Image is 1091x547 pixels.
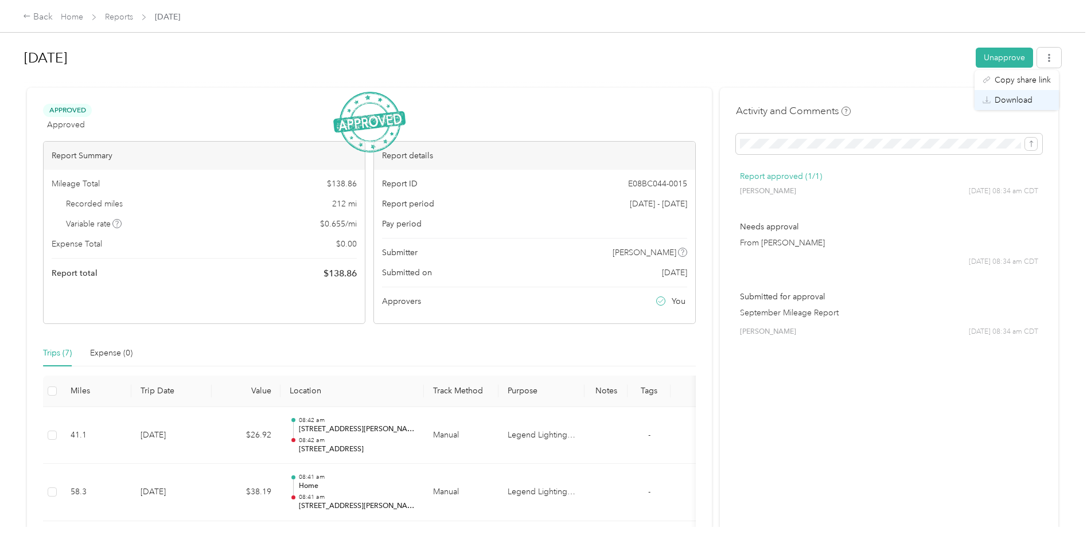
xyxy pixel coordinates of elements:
span: [DATE] 08:34 am CDT [969,327,1038,337]
span: $ 138.86 [324,267,357,280]
span: $ 0.00 [336,238,357,250]
span: Approved [47,119,85,131]
span: - [648,487,650,497]
h4: Activity and Comments [736,104,851,118]
th: Trip Date [131,376,212,407]
th: Notes [585,376,628,407]
span: Copy share link [995,74,1051,86]
td: Manual [424,407,498,464]
button: Unapprove [976,48,1033,68]
span: [PERSON_NAME] [613,247,676,259]
span: [DATE] [662,267,687,279]
span: Mileage Total [52,178,100,190]
p: [STREET_ADDRESS][PERSON_NAME] [299,424,415,435]
p: 08:41 am [299,493,415,501]
img: ApprovedStamp [333,92,406,153]
td: Manual [424,464,498,521]
span: Report total [52,267,98,279]
div: Report Summary [44,142,365,170]
span: [DATE] 08:34 am CDT [969,257,1038,267]
p: September Mileage Report [740,307,1038,319]
p: 08:41 am [299,473,415,481]
span: Submitted on [382,267,432,279]
td: $38.19 [212,464,280,521]
td: 58.3 [61,464,131,521]
div: Report details [374,142,695,170]
th: Miles [61,376,131,407]
th: Location [280,376,424,407]
span: 212 mi [332,198,357,210]
a: Home [61,12,83,22]
div: Expense (0) [90,347,133,360]
span: Variable rate [66,218,122,230]
div: Trips (7) [43,347,72,360]
span: Report period [382,198,434,210]
p: [STREET_ADDRESS] [299,444,415,455]
span: Approvers [382,295,421,307]
span: Pay period [382,218,422,230]
span: Download [995,94,1032,106]
td: Legend Lighting Inc. [498,464,585,521]
td: [DATE] [131,407,212,464]
span: Expense Total [52,238,102,250]
a: Reports [105,12,133,22]
span: [DATE] - [DATE] [630,198,687,210]
p: Report approved (1/1) [740,170,1038,182]
span: [PERSON_NAME] [740,186,796,197]
span: [PERSON_NAME] [740,327,796,337]
span: $ 138.86 [327,178,357,190]
th: Tags [628,376,671,407]
p: Submitted for approval [740,291,1038,303]
p: [STREET_ADDRESS][PERSON_NAME] [299,501,415,511]
td: $26.92 [212,407,280,464]
span: Approved [43,104,92,117]
span: Report ID [382,178,418,190]
th: Value [212,376,280,407]
h1: Sep 2025 [24,44,968,72]
span: - [648,430,650,440]
span: [DATE] [155,11,180,23]
span: Submitter [382,247,418,259]
td: [DATE] [131,464,212,521]
th: Purpose [498,376,585,407]
p: Needs approval [740,221,1038,233]
p: 08:42 am [299,416,415,424]
span: E08BC044-0015 [628,178,687,190]
p: 08:42 am [299,436,415,444]
p: From [PERSON_NAME] [740,237,1038,249]
iframe: Everlance-gr Chat Button Frame [1027,483,1091,547]
span: You [672,295,685,307]
th: Track Method [424,376,498,407]
span: $ 0.655 / mi [320,218,357,230]
span: [DATE] 08:34 am CDT [969,186,1038,197]
span: Recorded miles [66,198,123,210]
td: 41.1 [61,407,131,464]
p: Home [299,481,415,491]
div: Back [23,10,53,24]
td: Legend Lighting Inc. [498,407,585,464]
